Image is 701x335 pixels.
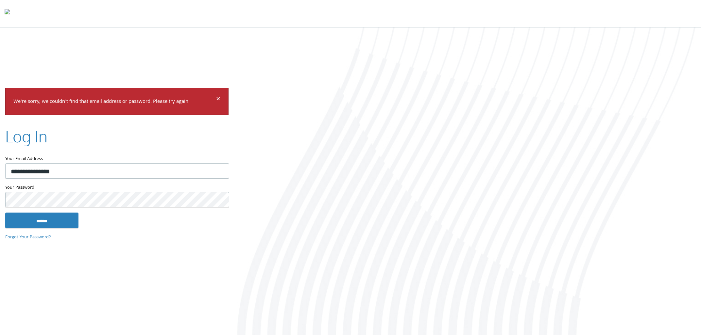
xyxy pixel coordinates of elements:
[5,184,229,192] label: Your Password
[13,97,215,107] p: We're sorry, we couldn't find that email address or password. Please try again.
[216,96,220,104] button: Dismiss alert
[5,125,47,147] h2: Log In
[5,234,51,241] a: Forgot Your Password?
[5,7,10,20] img: todyl-logo-dark.svg
[216,93,220,106] span: ×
